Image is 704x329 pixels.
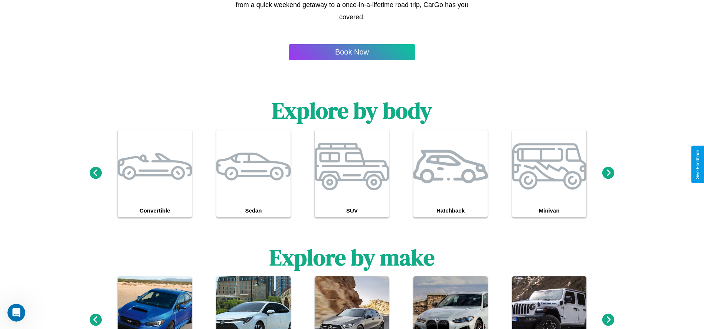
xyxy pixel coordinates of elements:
h1: Explore by body [272,95,432,126]
h4: Hatchback [413,204,488,217]
h4: SUV [315,204,389,217]
button: Book Now [289,44,415,60]
h4: Sedan [216,204,291,217]
h1: Explore by make [269,242,435,273]
div: Give Feedback [695,149,700,180]
iframe: Intercom live chat [7,304,25,322]
h4: Minivan [512,204,586,217]
h4: Convertible [118,204,192,217]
